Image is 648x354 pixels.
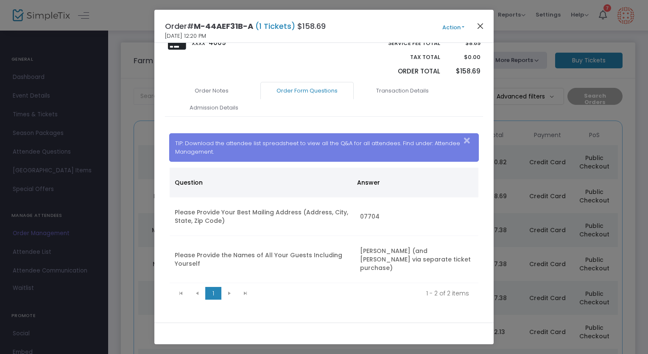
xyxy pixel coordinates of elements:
button: Action [428,23,479,32]
span: XXXX [192,39,205,47]
td: Please Provide Your Best Mailing Address (Address, City, State, Zip Code) [170,197,355,236]
div: TIP: Download the attendee list spreadsheet to view all the Q&A for all attendees. Find under: At... [169,133,479,162]
th: Answer [352,168,474,197]
h4: Order# $158.69 [165,20,326,32]
a: Admission Details [167,99,260,117]
span: -4009 [205,38,226,47]
p: Order Total [368,67,440,76]
button: Close [461,134,478,148]
button: Close [475,20,486,31]
span: (1 Tickets) [253,21,297,31]
span: Page 1 [205,287,221,300]
p: $0.00 [448,53,480,62]
span: [DATE] 12:20 PM [165,32,206,40]
span: M-44AEF31B-A [194,21,253,31]
kendo-pager-info: 1 - 2 of 2 items [260,289,469,298]
p: Tax Total [368,53,440,62]
a: Order Notes [165,82,258,100]
p: $158.69 [448,67,480,76]
th: Question [170,168,352,197]
div: Data table [170,168,479,283]
p: Service Fee Total [368,39,440,48]
p: $8.69 [448,39,480,48]
a: Order Form Questions [260,82,354,100]
td: [PERSON_NAME] (and [PERSON_NAME] via separate ticket purchase) [355,236,478,283]
a: Transaction Details [356,82,449,100]
td: 07704 [355,197,478,236]
td: Please Provide the Names of All Your Guests Including Yourself [170,236,355,283]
